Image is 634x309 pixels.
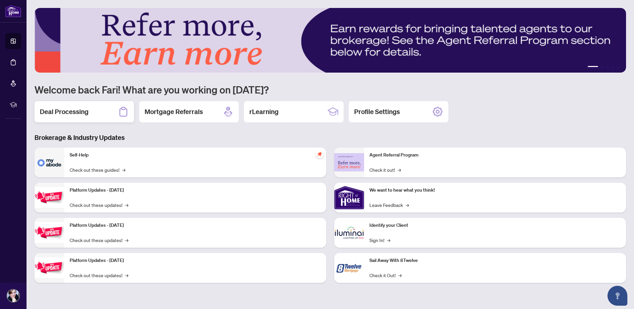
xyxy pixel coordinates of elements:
span: → [122,166,125,173]
h1: Welcome back Fari! What are you working on [DATE]? [34,83,626,96]
img: Profile Icon [7,289,20,302]
h3: Brokerage & Industry Updates [34,133,626,142]
img: Platform Updates - July 8, 2025 [34,222,64,243]
span: → [406,201,409,209]
p: Platform Updates - [DATE] [70,257,321,264]
a: Sign In!→ [369,236,390,244]
p: Agent Referral Program [369,152,621,159]
p: Self-Help [70,152,321,159]
img: Platform Updates - June 23, 2025 [34,257,64,278]
a: Check out these updates!→ [70,272,128,279]
p: Identify your Client [369,222,621,229]
a: Check out these guides!→ [70,166,125,173]
h2: Deal Processing [40,107,89,116]
h2: Profile Settings [354,107,400,116]
img: Slide 0 [34,8,626,73]
a: Check it out!→ [369,166,401,173]
a: Check it Out!→ [369,272,402,279]
span: → [398,166,401,173]
span: pushpin [316,150,324,158]
button: 5 [617,66,619,69]
span: → [125,236,128,244]
h2: Mortgage Referrals [145,107,203,116]
span: → [387,236,390,244]
a: Check out these updates!→ [70,201,128,209]
button: 2 [601,66,603,69]
h2: rLearning [249,107,279,116]
img: Platform Updates - July 21, 2025 [34,187,64,208]
a: Leave Feedback→ [369,201,409,209]
button: 1 [588,66,598,69]
button: Open asap [607,286,627,306]
span: → [125,201,128,209]
p: Platform Updates - [DATE] [70,222,321,229]
button: 3 [606,66,609,69]
img: Self-Help [34,148,64,177]
span: → [398,272,402,279]
img: logo [5,5,21,17]
button: 4 [611,66,614,69]
p: Platform Updates - [DATE] [70,187,321,194]
span: → [125,272,128,279]
p: We want to hear what you think! [369,187,621,194]
a: Check out these updates!→ [70,236,128,244]
img: Agent Referral Program [334,153,364,171]
img: We want to hear what you think! [334,183,364,213]
img: Sail Away With 8Twelve [334,253,364,283]
img: Identify your Client [334,218,364,248]
p: Sail Away With 8Twelve [369,257,621,264]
